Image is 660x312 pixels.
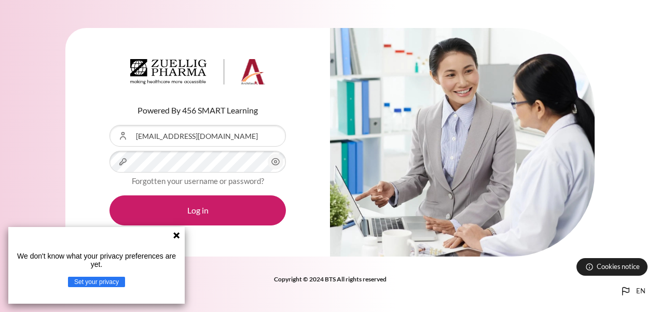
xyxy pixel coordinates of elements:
[597,262,640,272] span: Cookies notice
[636,286,645,296] span: en
[109,104,286,117] p: Powered By 456 SMART Learning
[109,195,286,225] button: Log in
[12,252,181,268] p: We don't know what your privacy preferences are yet.
[132,176,264,186] a: Forgotten your username or password?
[109,125,286,147] input: Username or Email Address
[130,59,265,85] img: Architeck
[576,258,648,276] button: Cookies notice
[274,275,387,283] strong: Copyright © 2024 BTS All rights reserved
[68,277,125,287] button: Set your privacy
[615,281,650,302] button: Languages
[130,59,265,89] a: Architeck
